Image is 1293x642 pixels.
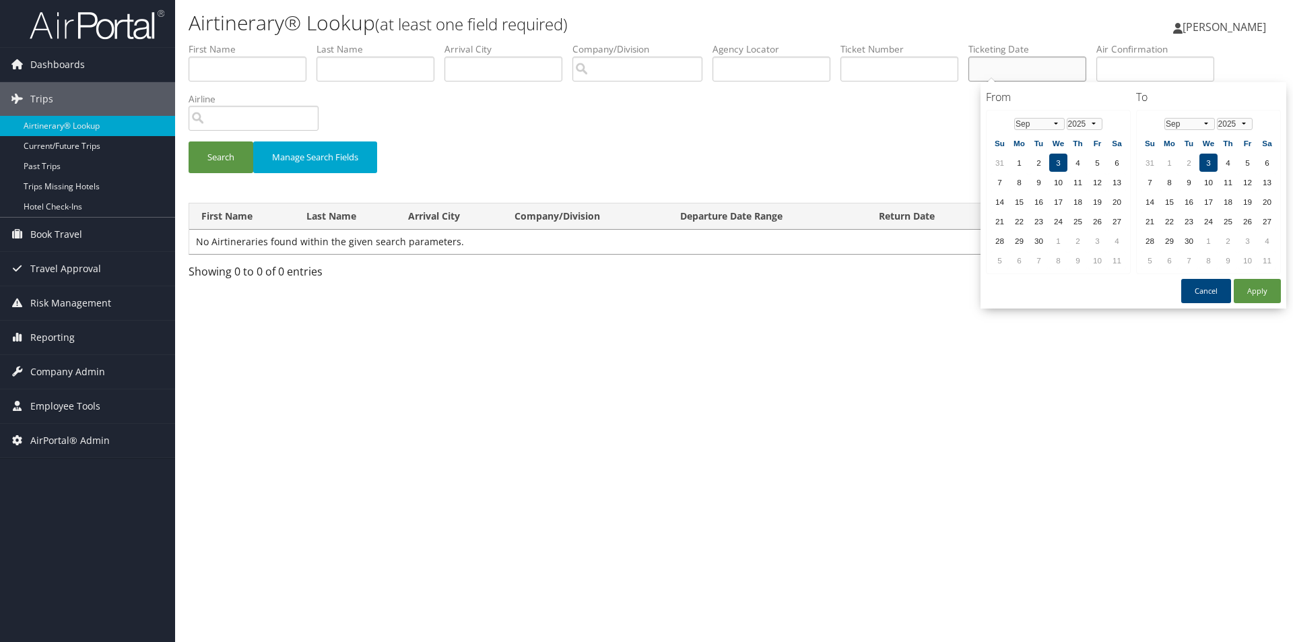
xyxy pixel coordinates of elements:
[1010,134,1028,152] th: Mo
[375,13,568,35] small: (at least one field required)
[444,42,572,56] label: Arrival City
[1183,20,1266,34] span: [PERSON_NAME]
[1108,232,1126,250] td: 4
[1088,212,1106,230] td: 26
[991,251,1009,269] td: 5
[1010,251,1028,269] td: 6
[1160,251,1179,269] td: 6
[30,321,75,354] span: Reporting
[1199,173,1218,191] td: 10
[30,355,105,389] span: Company Admin
[1219,212,1237,230] td: 25
[1238,154,1257,172] td: 5
[1199,232,1218,250] td: 1
[30,389,100,423] span: Employee Tools
[991,154,1009,172] td: 31
[1108,154,1126,172] td: 6
[30,218,82,251] span: Book Travel
[1010,173,1028,191] td: 8
[1030,232,1048,250] td: 30
[502,203,667,230] th: Company/Division
[1199,134,1218,152] th: We
[1199,251,1218,269] td: 8
[1049,193,1067,211] td: 17
[1069,193,1087,211] td: 18
[1030,173,1048,191] td: 9
[1049,173,1067,191] td: 10
[1199,154,1218,172] td: 3
[1238,212,1257,230] td: 26
[1030,251,1048,269] td: 7
[30,252,101,286] span: Travel Approval
[189,263,446,286] div: Showing 0 to 0 of 0 entries
[1173,7,1280,47] a: [PERSON_NAME]
[1108,173,1126,191] td: 13
[1160,232,1179,250] td: 29
[1238,251,1257,269] td: 10
[1088,134,1106,152] th: Fr
[1141,154,1159,172] td: 31
[189,9,916,37] h1: Airtinerary® Lookup
[1160,173,1179,191] td: 8
[1069,212,1087,230] td: 25
[1141,232,1159,250] td: 28
[1258,193,1276,211] td: 20
[991,173,1009,191] td: 7
[189,141,253,173] button: Search
[396,203,502,230] th: Arrival City: activate to sort column ascending
[1049,154,1067,172] td: 3
[1219,134,1237,152] th: Th
[1136,90,1281,104] h4: To
[1180,134,1198,152] th: Tu
[1199,212,1218,230] td: 24
[712,42,840,56] label: Agency Locator
[1108,134,1126,152] th: Sa
[1010,212,1028,230] td: 22
[1069,134,1087,152] th: Th
[1238,193,1257,211] td: 19
[1049,232,1067,250] td: 1
[1108,193,1126,211] td: 20
[1088,251,1106,269] td: 10
[1219,232,1237,250] td: 2
[189,92,329,106] label: Airline
[189,42,317,56] label: First Name
[1108,251,1126,269] td: 11
[1258,173,1276,191] td: 13
[1219,154,1237,172] td: 4
[1069,154,1087,172] td: 4
[1180,251,1198,269] td: 7
[30,286,111,320] span: Risk Management
[1096,42,1224,56] label: Air Confirmation
[294,203,397,230] th: Last Name: activate to sort column ascending
[1180,193,1198,211] td: 16
[968,42,1096,56] label: Ticketing Date
[1238,232,1257,250] td: 3
[1219,193,1237,211] td: 18
[1160,193,1179,211] td: 15
[986,90,1131,104] h4: From
[1160,154,1179,172] td: 1
[1180,173,1198,191] td: 9
[1258,232,1276,250] td: 4
[1219,173,1237,191] td: 11
[1141,173,1159,191] td: 7
[867,203,982,230] th: Return Date: activate to sort column ascending
[1049,251,1067,269] td: 8
[1258,154,1276,172] td: 6
[1141,212,1159,230] td: 21
[189,230,1279,254] td: No Airtineraries found within the given search parameters.
[572,42,712,56] label: Company/Division
[1049,134,1067,152] th: We
[840,42,968,56] label: Ticket Number
[1180,232,1198,250] td: 30
[1088,193,1106,211] td: 19
[1108,212,1126,230] td: 27
[30,82,53,116] span: Trips
[30,9,164,40] img: airportal-logo.png
[1141,251,1159,269] td: 5
[1160,212,1179,230] td: 22
[1234,279,1281,303] button: Apply
[1199,193,1218,211] td: 17
[1088,173,1106,191] td: 12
